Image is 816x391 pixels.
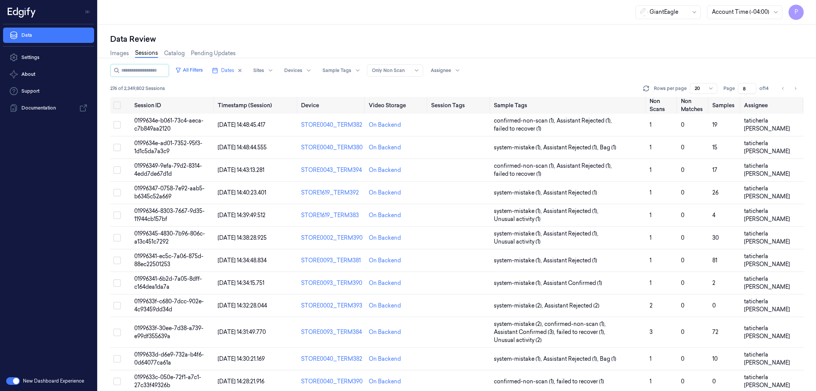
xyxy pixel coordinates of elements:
[647,97,678,114] th: Non Scans
[744,117,790,132] span: taticherla [PERSON_NAME]
[650,234,651,241] span: 1
[712,234,719,241] span: 30
[543,189,597,197] span: Assistant Rejected (1)
[491,97,647,114] th: Sample Tags
[744,185,790,200] span: taticherla [PERSON_NAME]
[218,167,264,173] span: [DATE] 14:43:13.281
[301,189,363,197] div: STORE1619_TERM392
[494,279,543,287] span: system-mistake (1) ,
[218,121,265,128] span: [DATE] 14:48:45.417
[494,189,543,197] span: system-mistake (1) ,
[3,67,94,82] button: About
[712,121,717,128] span: 19
[113,234,121,242] button: Select row
[134,253,204,268] span: 01996341-ec5c-7a06-875d-88ec22501253
[301,121,363,129] div: STORE0040_TERM382
[494,320,544,328] span: system-mistake (2) ,
[113,211,121,219] button: Select row
[369,211,401,219] div: On Backend
[712,257,717,264] span: 81
[650,280,651,286] span: 1
[113,329,121,336] button: Select row
[494,355,543,363] span: system-mistake (1) ,
[134,374,201,389] span: 0199633c-050e-72f1-a7c1-27c33f49326b
[744,253,790,268] span: taticherla [PERSON_NAME]
[543,230,600,238] span: Assistant Rejected (1) ,
[681,189,684,196] span: 0
[494,162,557,170] span: confirmed-non-scan (1) ,
[3,50,94,65] a: Settings
[218,144,267,151] span: [DATE] 14:48:44.555
[134,325,204,340] span: 0199633f-30ee-7d38-a739-e99df355639a
[3,100,94,116] a: Documentation
[650,355,651,362] span: 1
[301,378,363,386] div: STORE0040_TERM390
[681,302,684,309] span: 0
[301,328,363,336] div: STORE0093_TERM384
[650,144,651,151] span: 1
[723,85,735,92] span: Page
[600,144,616,152] span: Bag (1)
[113,101,121,109] button: Select all
[113,166,121,174] button: Select row
[744,325,790,340] span: taticherla [PERSON_NAME]
[494,238,541,246] span: Unusual activity (1)
[369,378,401,386] div: On Backend
[301,234,363,242] div: STORE0002_TERM390
[494,257,543,265] span: system-mistake (1) ,
[131,97,215,114] th: Session ID
[543,355,600,363] span: Assistant Rejected (1) ,
[428,97,490,114] th: Session Tags
[494,207,543,215] span: system-mistake (1) ,
[543,257,597,265] span: Assistant Rejected (1)
[134,351,204,366] span: 0199633d-d6e9-732a-b4f6-0d64077ca61a
[113,355,121,363] button: Select row
[494,144,543,152] span: system-mistake (1) ,
[369,166,401,174] div: On Backend
[494,215,541,223] span: Unusual activity (1)
[369,302,401,310] div: On Backend
[135,49,158,58] a: Sessions
[218,329,266,335] span: [DATE] 14:31:49.770
[82,6,94,18] button: Toggle Navigation
[113,121,121,129] button: Select row
[134,298,204,313] span: 0199633f-c680-7dcc-902e-4c93459dd34d
[218,302,267,309] span: [DATE] 14:32:28.044
[650,257,651,264] span: 1
[218,257,267,264] span: [DATE] 14:34:48.834
[778,83,801,94] nav: pagination
[681,280,684,286] span: 0
[712,280,715,286] span: 2
[164,49,185,57] a: Catalog
[557,378,604,386] span: failed to recover (1)
[712,189,718,196] span: 26
[134,117,204,132] span: 0199634e-b061-73c4-aeca-c7b849aa2120
[788,5,804,20] button: P
[543,207,600,215] span: Assistant Rejected (1) ,
[681,257,684,264] span: 0
[557,328,607,336] span: failed to recover (1) ,
[218,378,264,385] span: [DATE] 14:28:21.916
[681,234,684,241] span: 0
[369,355,401,363] div: On Backend
[678,97,709,114] th: Non Matches
[650,212,651,219] span: 1
[218,212,265,219] span: [DATE] 14:39:49.512
[712,144,717,151] span: 15
[369,144,401,152] div: On Backend
[134,230,205,245] span: 01996345-4830-7b96-806c-a13c451c7292
[543,144,600,152] span: Assistant Rejected (1) ,
[494,302,544,310] span: system-mistake (2) ,
[650,167,651,173] span: 1
[790,83,801,94] button: Go to next page
[134,275,202,290] span: 01996341-6b2d-7a05-8dff-c164dea1da7a
[218,355,265,362] span: [DATE] 14:30:21.169
[712,212,715,219] span: 4
[712,329,718,335] span: 72
[494,117,557,125] span: confirmed-non-scan (1) ,
[759,85,772,92] span: of 14
[744,275,790,290] span: taticherla [PERSON_NAME]
[650,121,651,128] span: 1
[650,378,651,385] span: 1
[681,144,684,151] span: 0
